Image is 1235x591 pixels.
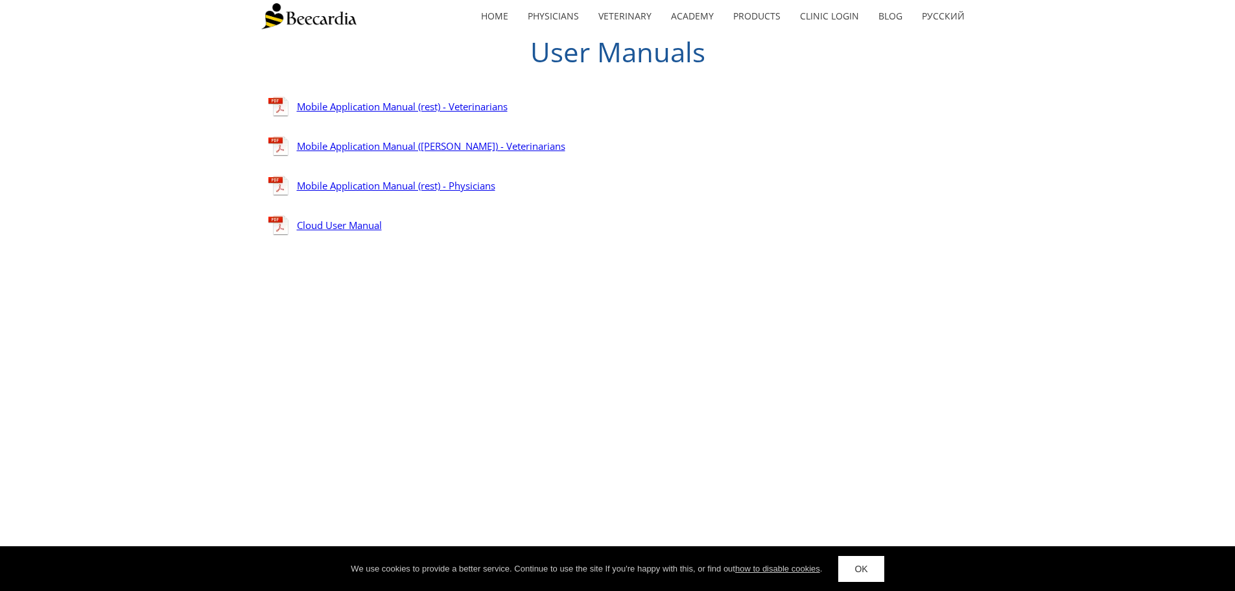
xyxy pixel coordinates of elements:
a: Physicians [518,1,589,31]
a: Clinic Login [790,1,869,31]
img: Beecardia [261,3,357,29]
a: how to disable cookies [735,564,820,573]
a: OK [838,556,884,582]
a: Academy [661,1,723,31]
a: Mobile Application Manual ([PERSON_NAME]) - Veterinarians [297,139,565,152]
a: Blog [869,1,912,31]
a: Mobile Application Manual (rest) - Veterinarians [297,100,508,113]
div: We use cookies to provide a better service. Continue to use the site If you're happy with this, o... [351,562,822,575]
a: Mobile Application Manual (rest) - Physicians [297,179,495,192]
span: User Manuals [530,33,705,70]
a: home [471,1,518,31]
a: Cloud User Manual [297,219,382,232]
a: Veterinary [589,1,661,31]
a: Русский [912,1,974,31]
a: Products [723,1,790,31]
